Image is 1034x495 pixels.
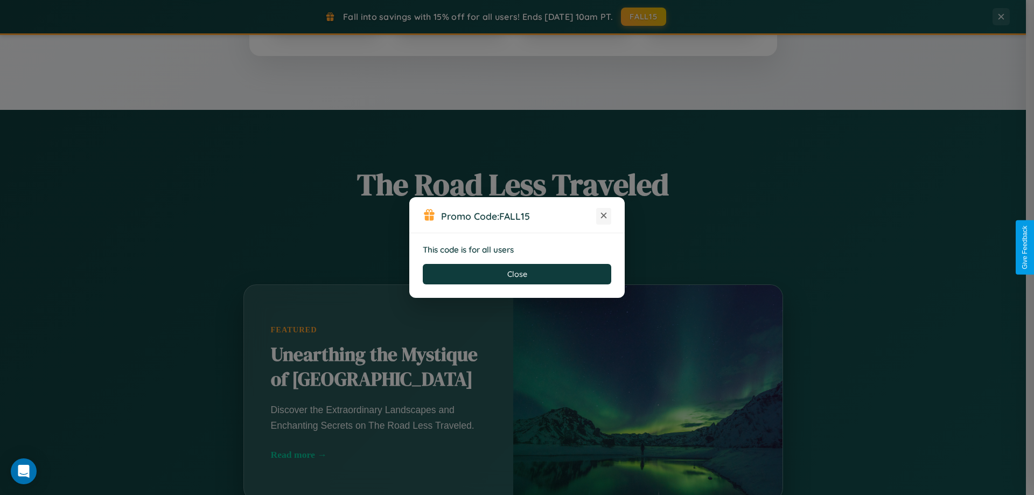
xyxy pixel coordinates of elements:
button: Close [423,264,611,284]
div: Give Feedback [1021,226,1029,269]
div: Open Intercom Messenger [11,458,37,484]
h3: Promo Code: [441,210,596,222]
b: FALL15 [499,210,530,222]
strong: This code is for all users [423,245,514,255]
